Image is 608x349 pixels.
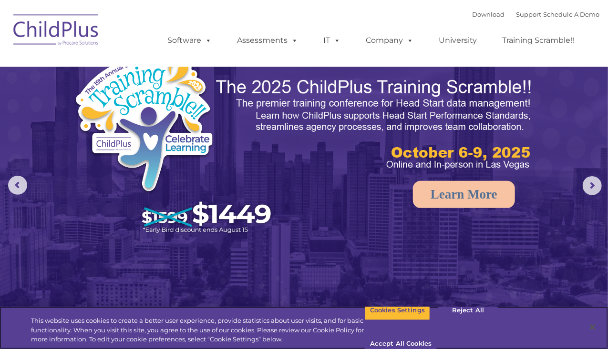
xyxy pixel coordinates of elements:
[413,181,515,208] a: Learn More
[31,316,365,344] div: This website uses cookies to create a better user experience, provide statistics about user visit...
[158,31,222,50] a: Software
[438,300,498,320] button: Reject All
[516,10,542,18] a: Support
[473,10,505,18] a: Download
[133,63,162,70] span: Last name
[493,31,584,50] a: Training Scramble!!
[544,10,600,18] a: Schedule A Demo
[582,317,603,338] button: Close
[228,31,308,50] a: Assessments
[473,10,600,18] font: |
[314,31,350,50] a: IT
[133,102,173,109] span: Phone number
[365,300,430,320] button: Cookies Settings
[9,8,104,55] img: ChildPlus by Procare Solutions
[357,31,423,50] a: Company
[430,31,487,50] a: University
